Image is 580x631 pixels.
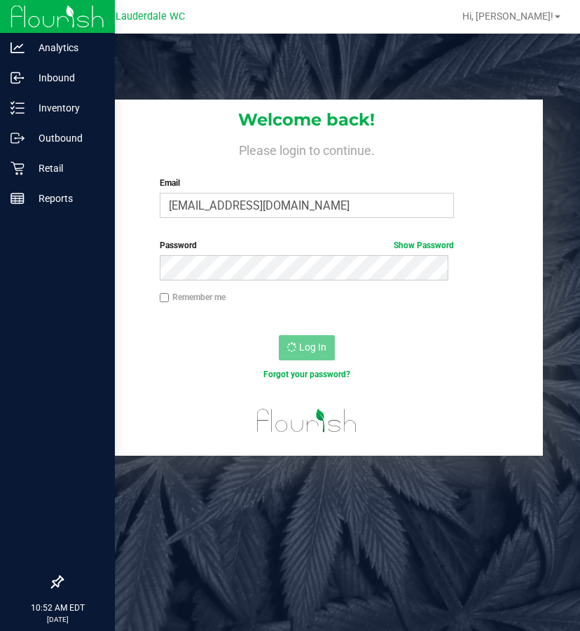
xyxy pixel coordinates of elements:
a: Show Password [394,240,454,250]
inline-svg: Analytics [11,41,25,55]
label: Email [160,177,454,189]
span: Password [160,240,197,250]
p: Retail [25,160,109,177]
label: Remember me [160,291,226,304]
p: [DATE] [6,614,109,625]
p: Inbound [25,69,109,86]
button: Log In [279,335,335,360]
a: Forgot your password? [263,369,350,379]
p: 10:52 AM EDT [6,602,109,614]
h1: Welcome back! [70,111,543,129]
inline-svg: Retail [11,161,25,175]
inline-svg: Outbound [11,131,25,145]
inline-svg: Inbound [11,71,25,85]
inline-svg: Inventory [11,101,25,115]
p: Reports [25,190,109,207]
inline-svg: Reports [11,191,25,205]
span: Ft. Lauderdale WC [101,11,185,22]
img: flourish_logo.svg [248,395,366,446]
span: Log In [299,341,326,353]
p: Outbound [25,130,109,147]
p: Analytics [25,39,109,56]
span: Hi, [PERSON_NAME]! [462,11,553,22]
input: Remember me [160,293,170,303]
h4: Please login to continue. [70,140,543,157]
p: Inventory [25,100,109,116]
